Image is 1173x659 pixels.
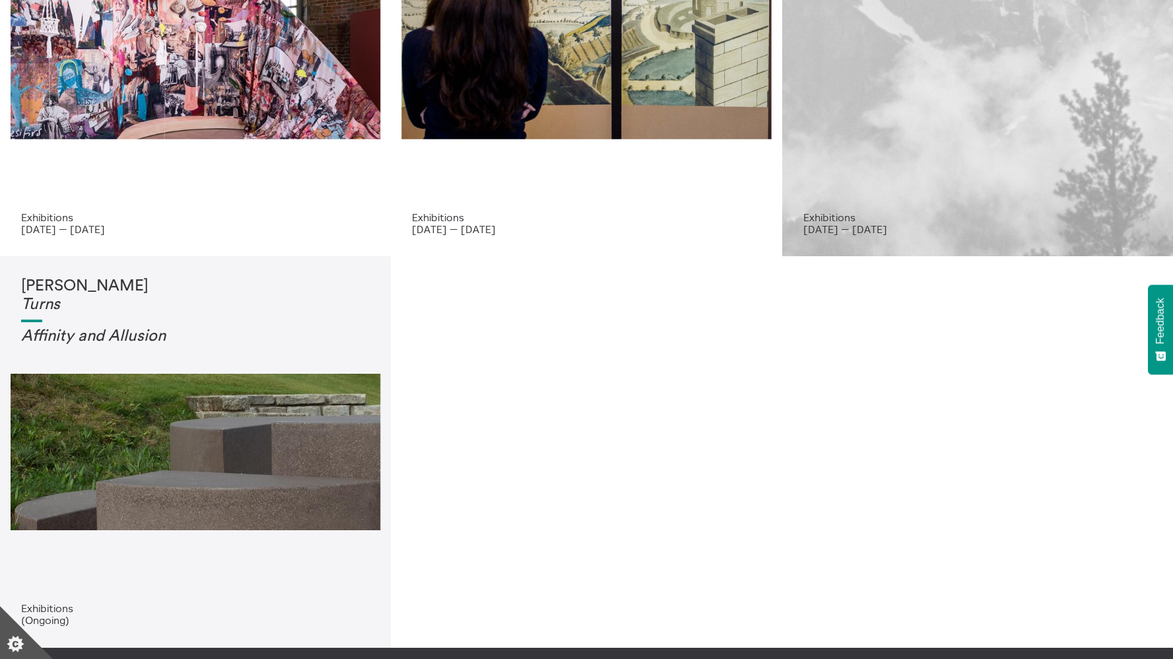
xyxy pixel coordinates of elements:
[21,602,370,614] p: Exhibitions
[412,211,760,223] p: Exhibitions
[412,223,760,235] p: [DATE] — [DATE]
[803,223,1152,235] p: [DATE] — [DATE]
[21,614,370,626] p: (Ongoing)
[21,211,370,223] p: Exhibitions
[148,328,166,344] em: on
[803,211,1152,223] p: Exhibitions
[21,223,370,235] p: [DATE] — [DATE]
[1155,298,1166,344] span: Feedback
[21,296,60,312] em: Turns
[1148,285,1173,374] button: Feedback - Show survey
[21,328,148,344] em: Affinity and Allusi
[21,277,370,314] h1: [PERSON_NAME]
